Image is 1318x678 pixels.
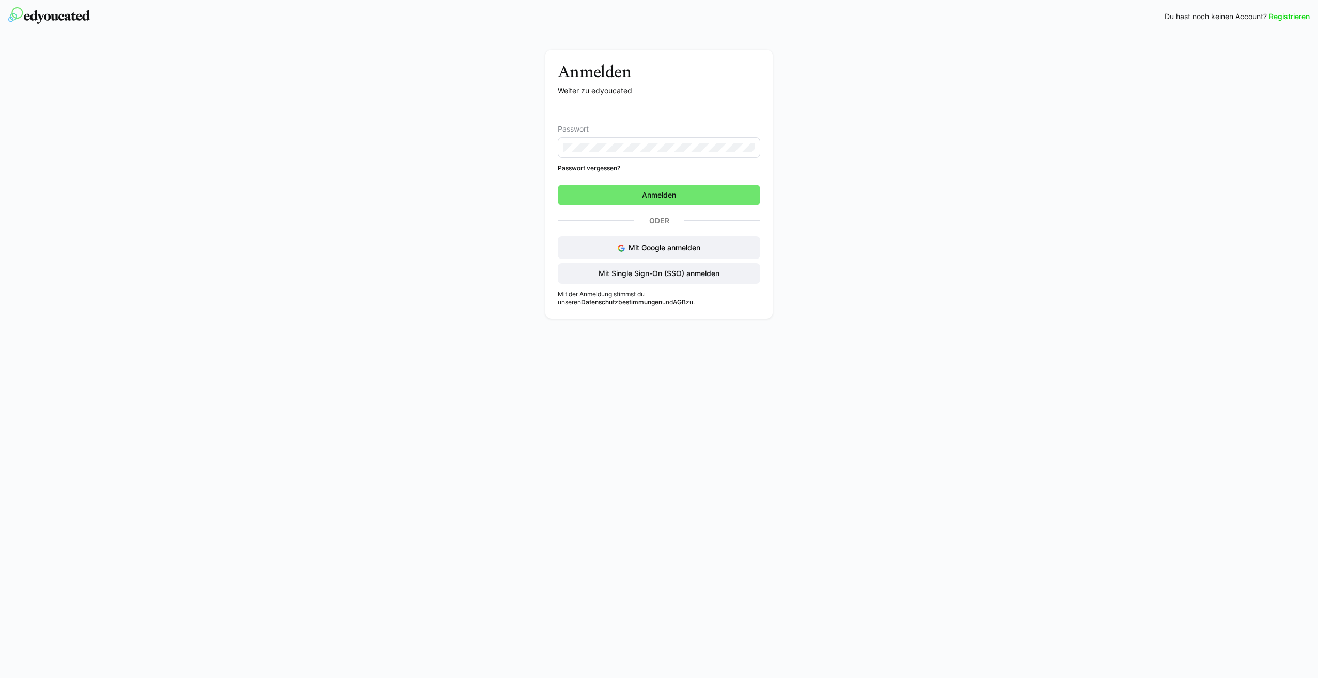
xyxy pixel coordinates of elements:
h3: Anmelden [558,62,760,82]
button: Mit Single Sign-On (SSO) anmelden [558,263,760,284]
img: edyoucated [8,7,90,24]
span: Mit Single Sign-On (SSO) anmelden [597,268,721,279]
span: Anmelden [640,190,678,200]
a: Passwort vergessen? [558,164,760,172]
p: Oder [634,214,684,228]
button: Anmelden [558,185,760,205]
a: AGB [673,298,686,306]
span: Passwort [558,125,589,133]
a: Registrieren [1269,11,1310,22]
button: Mit Google anmelden [558,236,760,259]
span: Mit Google anmelden [629,243,700,252]
span: Du hast noch keinen Account? [1165,11,1267,22]
p: Weiter zu edyoucated [558,86,760,96]
p: Mit der Anmeldung stimmst du unseren und zu. [558,290,760,306]
a: Datenschutzbestimmungen [581,298,662,306]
